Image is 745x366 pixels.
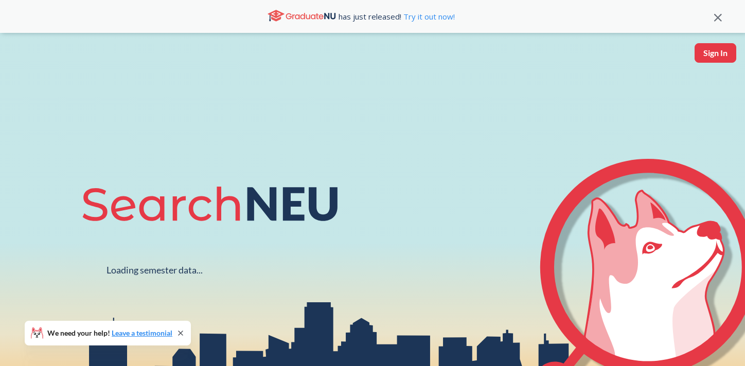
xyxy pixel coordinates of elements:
img: sandbox logo [10,43,34,75]
span: We need your help! [47,330,172,337]
button: Sign In [695,43,736,63]
a: Try it out now! [401,11,455,22]
div: Loading semester data... [107,264,203,276]
a: sandbox logo [10,43,34,78]
span: has just released! [339,11,455,22]
a: Leave a testimonial [112,328,172,337]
